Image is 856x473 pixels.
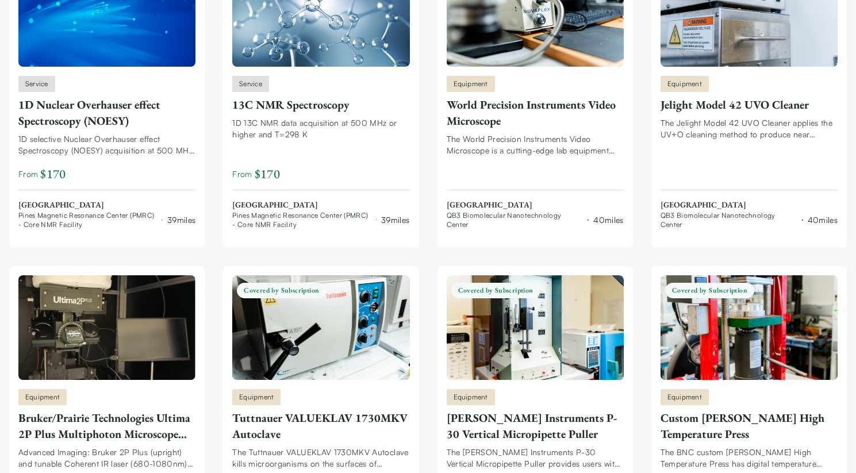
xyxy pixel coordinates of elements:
span: $ 170 [255,166,280,183]
div: The World Precision Instruments Video Microscope is a cutting-edge lab equipment designed to meet... [447,133,624,156]
div: World Precision Instruments Video Microscope [447,97,624,129]
div: 39 miles [167,214,195,226]
div: Advanced Imaging: Bruker 2P Plus (upright) and tunable Coherent IR laser (680-1080nm) for organoi... [18,447,195,470]
div: 1D Nuclear Overhauser effect Spectroscopy (NOESY) [18,97,195,129]
div: 40 miles [593,214,623,226]
span: From [18,166,66,183]
div: 40 miles [808,214,838,226]
div: 1D 13C NMR data acquisition at 500 MHz or higher and T=298 K [232,117,409,140]
img: Bruker/Prairie Technologies Ultima 2P Plus Multiphoton Microscope System [18,275,195,380]
span: [GEOGRAPHIC_DATA] [232,199,409,211]
div: The BNC custom [PERSON_NAME] High Temperature Press has digital temperature controls and are suit... [661,447,838,470]
span: $ 170 [40,166,66,183]
span: Equipment [239,392,274,402]
div: [PERSON_NAME] Instruments P-30 Vertical Micropipette Puller [447,410,624,442]
div: Jelight Model 42 UVO Cleaner [661,97,838,113]
span: Equipment [454,392,488,402]
img: Sutter Instruments P-30 Vertical Micropipette Puller [447,275,624,380]
div: 1D selective Nuclear Overhauser effect Spectroscopy (NOESY) acquisition at 500 MHz or higher and ... [18,133,195,156]
span: [GEOGRAPHIC_DATA] [447,199,624,211]
span: Pines Magnetic Resonance Center (PMRC) - Core NMR Facility [18,211,157,229]
span: Equipment [667,79,702,89]
span: QB3 Biomolecular Nanotechnology Center [661,211,797,229]
span: Covered by Subscription [451,283,540,298]
span: Covered by Subscription [237,283,326,298]
div: Custom [PERSON_NAME] High Temperature Press [661,410,838,442]
span: Equipment [25,392,60,402]
div: 13C NMR Spectroscopy [232,97,409,113]
div: The Jelight Model 42 UVO Cleaner applies the UV+O cleaning method to produce near atomically clea... [661,117,838,140]
span: QB3 Biomolecular Nanotechnology Center [447,211,584,229]
span: Covered by Subscription [665,283,754,298]
span: From [232,166,280,183]
div: The Tuttnauer VALUEKLAV 1730MKV Autoclave kills microorganisms on the surfaces of glassware and i... [232,447,409,470]
div: Bruker/Prairie Technologies Ultima 2P Plus Multiphoton Microscope System [18,410,195,442]
span: [GEOGRAPHIC_DATA] [18,199,195,211]
span: Equipment [454,79,488,89]
img: Custom Carver High Temperature Press [661,275,838,380]
span: Service [25,79,48,89]
div: The [PERSON_NAME] Instruments P-30 Vertical Micropipette Puller provides users with a simple, eff... [447,447,624,470]
div: 39 miles [381,214,409,226]
span: [GEOGRAPHIC_DATA] [661,199,838,211]
span: Service [239,79,262,89]
img: Tuttnauer VALUEKLAV 1730MKV Autoclave [232,275,409,380]
span: Equipment [667,392,702,402]
div: Tuttnauer VALUEKLAV 1730MKV Autoclave [232,410,409,442]
span: Pines Magnetic Resonance Center (PMRC) - Core NMR Facility [232,211,371,229]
